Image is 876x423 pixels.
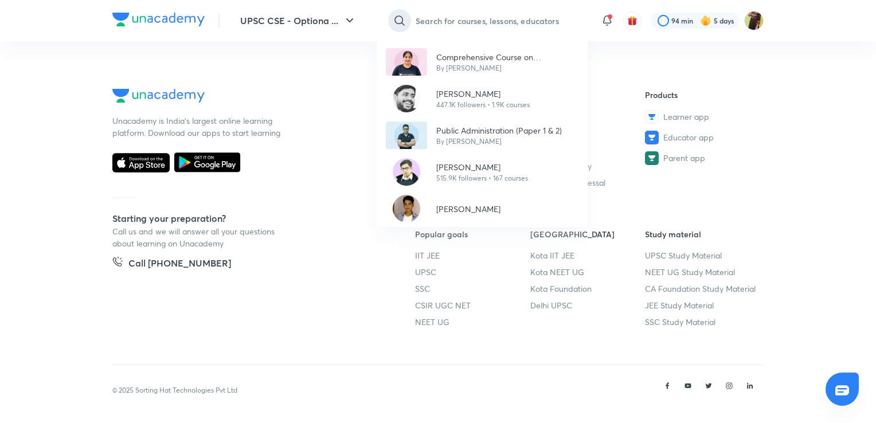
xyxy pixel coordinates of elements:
img: Avatar [393,158,420,186]
a: AvatarComprehensive Course on AnthropologyBy [PERSON_NAME] [377,44,588,80]
p: [PERSON_NAME] [436,88,530,100]
p: [PERSON_NAME] [436,203,500,215]
p: By [PERSON_NAME] [436,136,562,147]
img: Avatar [386,122,427,149]
a: AvatarPublic Administration (Paper 1 & 2)By [PERSON_NAME] [377,117,588,154]
p: Public Administration (Paper 1 & 2) [436,124,562,136]
img: Avatar [386,48,427,76]
a: Avatar[PERSON_NAME]515.9K followers • 167 courses [377,154,588,190]
a: Avatar[PERSON_NAME] [377,190,588,227]
p: Comprehensive Course on Anthropology [436,51,578,63]
p: [PERSON_NAME] [436,161,528,173]
img: Avatar [393,85,420,112]
a: Avatar[PERSON_NAME]447.1K followers • 1.9K courses [377,80,588,117]
p: 515.9K followers • 167 courses [436,173,528,183]
img: Avatar [393,195,420,222]
p: 447.1K followers • 1.9K courses [436,100,530,110]
p: By [PERSON_NAME] [436,63,578,73]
